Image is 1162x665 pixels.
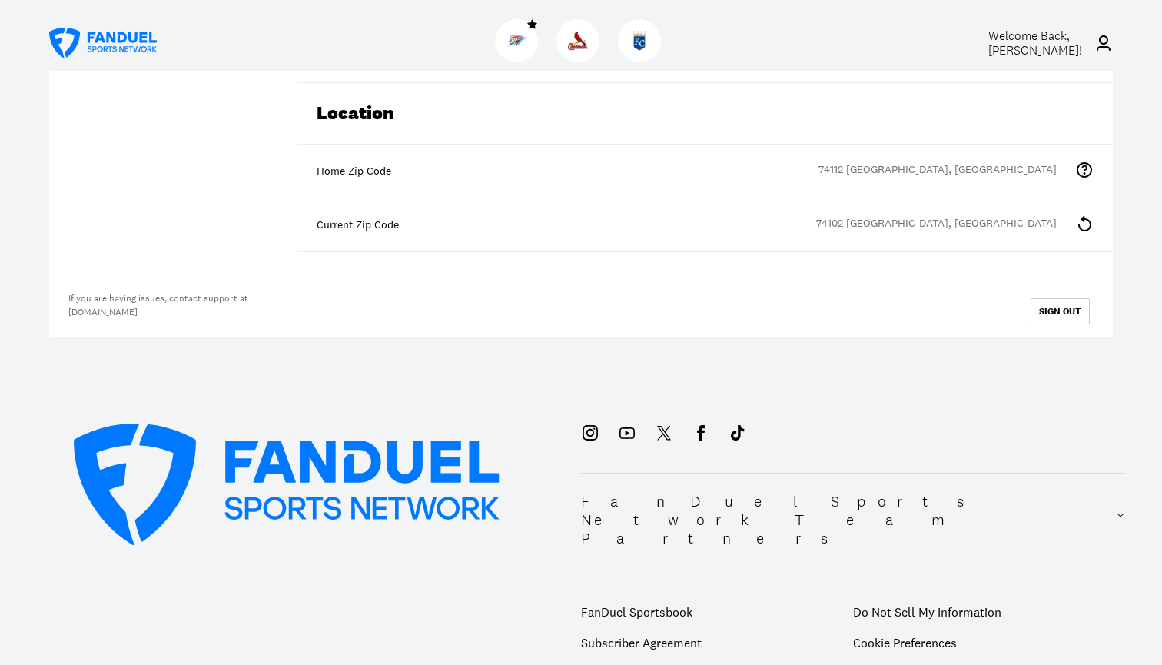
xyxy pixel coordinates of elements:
a: Welcome Back,[PERSON_NAME]! [953,28,1113,58]
img: Cardinals [568,31,588,51]
a: If you are having issues, contact support at[DOMAIN_NAME] [68,292,248,318]
img: Royals [629,31,649,51]
img: Thunder [506,31,526,51]
div: Current Zip Code [317,218,1094,233]
div: Home Zip Code [317,164,1094,179]
h2: FanDuel Sports Network Team Partners [581,492,1116,547]
div: Location [297,83,1113,145]
button: SIGN OUT [1031,298,1090,324]
span: Welcome Back, [PERSON_NAME] ! [988,28,1082,58]
a: FanDuel Sports Network [49,28,157,58]
div: 74112 [GEOGRAPHIC_DATA], [GEOGRAPHIC_DATA] [818,162,1075,181]
a: FanDuel Sportsbook [581,597,853,627]
div: 74102 [GEOGRAPHIC_DATA], [GEOGRAPHIC_DATA] [816,216,1075,234]
a: Cookie Preferences [853,635,957,650]
a: ThunderThunder [495,50,544,65]
a: CardinalsCardinals [556,50,606,65]
a: Do Not Sell My Information [853,597,1088,627]
a: Subscriber Agreement [581,627,853,658]
a: RoyalsRoyals [618,50,667,65]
